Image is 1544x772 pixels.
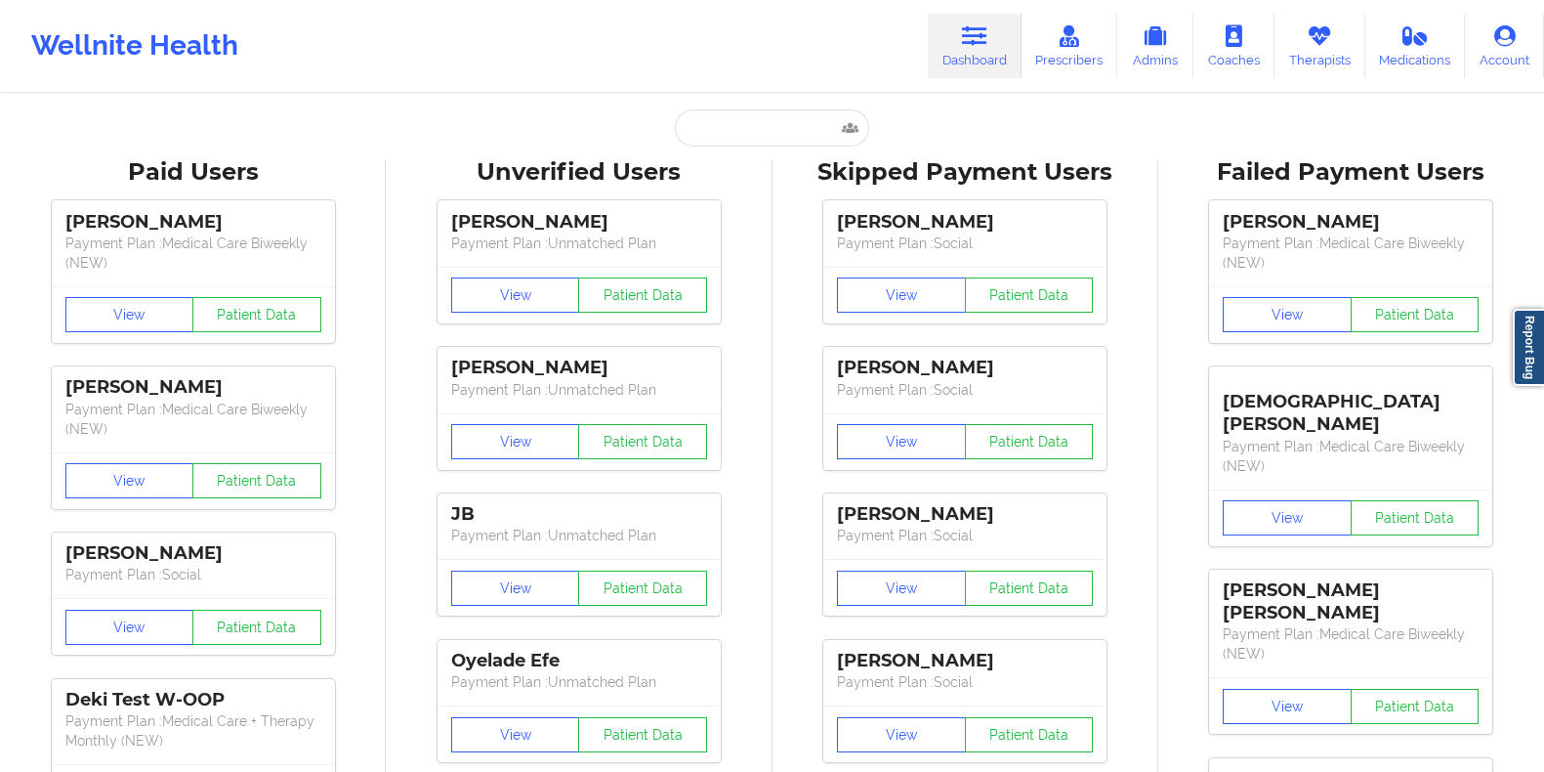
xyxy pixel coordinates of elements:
[65,463,194,498] button: View
[65,689,321,711] div: Deki Test W-OOP
[837,424,966,459] button: View
[837,650,1093,672] div: [PERSON_NAME]
[14,157,372,188] div: Paid Users
[1351,297,1480,332] button: Patient Data
[451,234,707,253] p: Payment Plan : Unmatched Plan
[965,424,1094,459] button: Patient Data
[837,211,1093,234] div: [PERSON_NAME]
[451,571,580,606] button: View
[837,571,966,606] button: View
[192,297,321,332] button: Patient Data
[65,610,194,645] button: View
[837,278,966,313] button: View
[451,672,707,692] p: Payment Plan : Unmatched Plan
[65,297,194,332] button: View
[399,157,758,188] div: Unverified Users
[451,211,707,234] div: [PERSON_NAME]
[451,503,707,526] div: JB
[65,565,321,584] p: Payment Plan : Social
[578,717,707,752] button: Patient Data
[1223,297,1352,332] button: View
[1365,14,1466,78] a: Medications
[65,211,321,234] div: [PERSON_NAME]
[578,278,707,313] button: Patient Data
[837,503,1093,526] div: [PERSON_NAME]
[65,376,321,399] div: [PERSON_NAME]
[451,357,707,379] div: [PERSON_NAME]
[451,526,707,545] p: Payment Plan : Unmatched Plan
[192,610,321,645] button: Patient Data
[837,234,1093,253] p: Payment Plan : Social
[965,717,1094,752] button: Patient Data
[1223,234,1479,273] p: Payment Plan : Medical Care Biweekly (NEW)
[837,357,1093,379] div: [PERSON_NAME]
[837,672,1093,692] p: Payment Plan : Social
[965,278,1094,313] button: Patient Data
[578,424,707,459] button: Patient Data
[451,278,580,313] button: View
[1465,14,1544,78] a: Account
[578,571,707,606] button: Patient Data
[451,650,707,672] div: Oyelade Efe
[928,14,1022,78] a: Dashboard
[1513,309,1544,386] a: Report Bug
[965,571,1094,606] button: Patient Data
[1223,579,1479,624] div: [PERSON_NAME] [PERSON_NAME]
[192,463,321,498] button: Patient Data
[1117,14,1193,78] a: Admins
[837,380,1093,400] p: Payment Plan : Social
[451,717,580,752] button: View
[1274,14,1365,78] a: Therapists
[1223,689,1352,724] button: View
[1351,689,1480,724] button: Patient Data
[1223,437,1479,476] p: Payment Plan : Medical Care Biweekly (NEW)
[786,157,1145,188] div: Skipped Payment Users
[65,234,321,273] p: Payment Plan : Medical Care Biweekly (NEW)
[837,717,966,752] button: View
[837,526,1093,545] p: Payment Plan : Social
[451,380,707,400] p: Payment Plan : Unmatched Plan
[1223,211,1479,234] div: [PERSON_NAME]
[451,424,580,459] button: View
[1223,500,1352,536] button: View
[1351,500,1480,536] button: Patient Data
[1223,624,1479,664] p: Payment Plan : Medical Care Biweekly (NEW)
[1172,157,1530,188] div: Failed Payment Users
[65,711,321,751] p: Payment Plan : Medical Care + Therapy Monthly (NEW)
[65,542,321,565] div: [PERSON_NAME]
[1193,14,1274,78] a: Coaches
[65,400,321,439] p: Payment Plan : Medical Care Biweekly (NEW)
[1022,14,1118,78] a: Prescribers
[1223,376,1479,436] div: [DEMOGRAPHIC_DATA][PERSON_NAME]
